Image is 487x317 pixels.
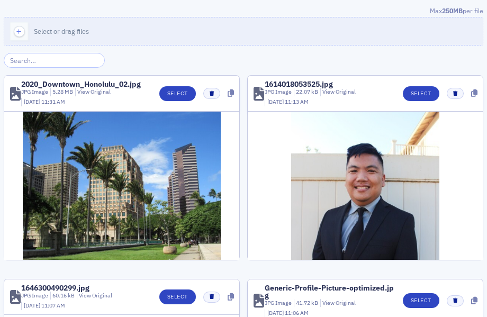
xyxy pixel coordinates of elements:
[77,88,111,95] a: View Original
[265,88,292,96] div: JPG Image
[24,98,41,105] span: [DATE]
[294,299,319,307] div: 41.72 kB
[285,98,309,105] span: 11:13 AM
[322,88,356,95] a: View Original
[24,302,41,309] span: [DATE]
[267,309,285,316] span: [DATE]
[21,292,48,300] div: JPG Image
[294,88,319,96] div: 22.07 kB
[50,88,74,96] div: 5.28 MB
[265,284,395,299] div: Generic-Profile-Picture-optimized.jpg
[21,88,48,96] div: JPG Image
[79,292,112,299] a: View Original
[159,86,196,101] button: Select
[21,284,89,292] div: 1646300490299.jpg
[41,302,65,309] span: 11:07 AM
[4,17,483,46] button: Select or drag files
[4,6,483,17] div: Max per file
[442,6,463,15] span: 250MB
[403,86,439,101] button: Select
[403,293,439,308] button: Select
[322,299,356,306] a: View Original
[34,27,89,35] span: Select or drag files
[267,98,285,105] span: [DATE]
[50,292,75,300] div: 60.16 kB
[159,289,196,304] button: Select
[21,80,141,88] div: 2020_Downtown_Honolulu_02.jpg
[4,53,105,68] input: Search…
[265,299,292,307] div: JPG Image
[285,309,309,316] span: 11:06 AM
[265,80,333,88] div: 1614018053525.jpg
[41,98,65,105] span: 11:31 AM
